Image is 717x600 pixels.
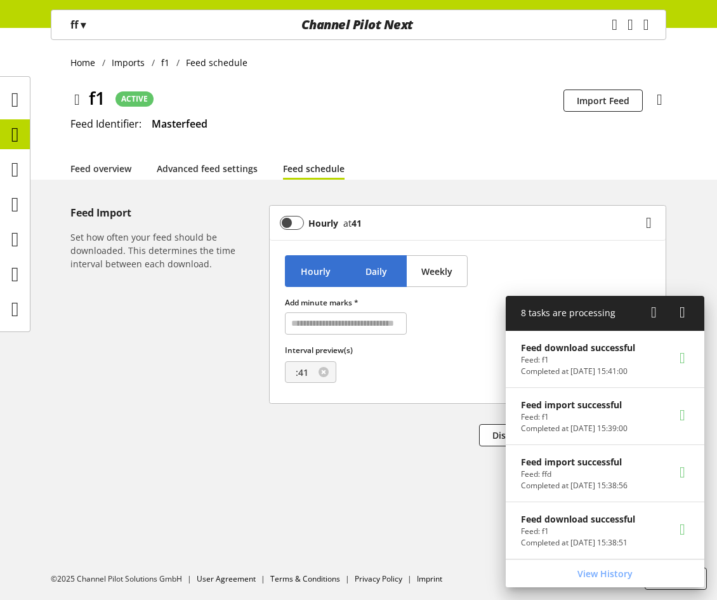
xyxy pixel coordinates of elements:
[521,526,635,537] p: Feed: f1
[197,573,256,584] a: User Agreement
[521,366,635,377] p: Completed at Oct 13, 2025, 15:41:00
[296,366,308,379] span: :41
[308,217,338,230] b: Hourly
[521,398,628,411] p: Feed import successful
[521,411,628,423] p: Feed: f1
[521,469,628,480] p: Feed: ffd
[577,567,633,580] span: View History
[577,94,629,107] span: Import Feed
[521,341,635,354] p: Feed download successful
[155,56,176,69] a: f1
[355,573,402,584] a: Privacy Policy
[105,56,152,69] a: Imports
[346,255,407,287] button: Daily
[152,117,207,131] span: Masterfeed
[51,10,666,40] nav: main navigation
[81,18,86,32] span: ▾
[285,345,407,356] label: Interval preview(s)
[506,502,704,559] a: Feed download successfulFeed: f1Completed at [DATE] 15:38:51
[70,205,264,220] h5: Feed Import
[89,84,105,111] span: f1
[479,424,577,446] button: Discard Changes
[521,307,615,319] span: 8 tasks are processing
[70,17,86,32] p: ff
[301,265,331,278] span: Hourly
[70,117,141,131] span: Feed Identifier:
[492,429,564,442] span: Discard Changes
[521,480,628,491] p: Completed at Oct 13, 2025, 15:38:56
[157,162,258,175] a: Advanced feed settings
[51,573,197,585] li: ©2025 Channel Pilot Solutions GmbH
[365,265,387,278] span: Daily
[406,255,468,287] button: Weekly
[521,455,628,469] p: Feed import successful
[283,162,345,175] a: Feed schedule
[338,217,362,230] div: at
[521,537,635,549] p: Completed at Oct 13, 2025, 15:38:51
[70,162,131,175] a: Feed overview
[417,573,442,584] a: Imprint
[70,230,264,270] h6: Set how often your feed should be downloaded. This determines the time interval between each down...
[161,56,169,69] span: f1
[563,90,643,112] button: Import Feed
[508,563,702,585] a: View History
[270,573,340,584] a: Terms & Conditions
[285,297,359,308] span: Add minute marks *
[521,423,628,434] p: Completed at Oct 13, 2025, 15:39:00
[352,217,362,229] b: 41
[521,512,635,526] p: Feed download successful
[70,56,102,69] a: Home
[121,93,148,105] span: ACTIVE
[521,354,635,366] p: Feed: f1
[285,255,346,287] button: Hourly
[506,331,704,387] a: Feed download successfulFeed: f1Completed at [DATE] 15:41:00
[506,388,704,444] a: Feed import successfulFeed: f1Completed at [DATE] 15:39:00
[421,265,452,278] span: Weekly
[506,445,704,502] a: Feed import successfulFeed: ffdCompleted at [DATE] 15:38:56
